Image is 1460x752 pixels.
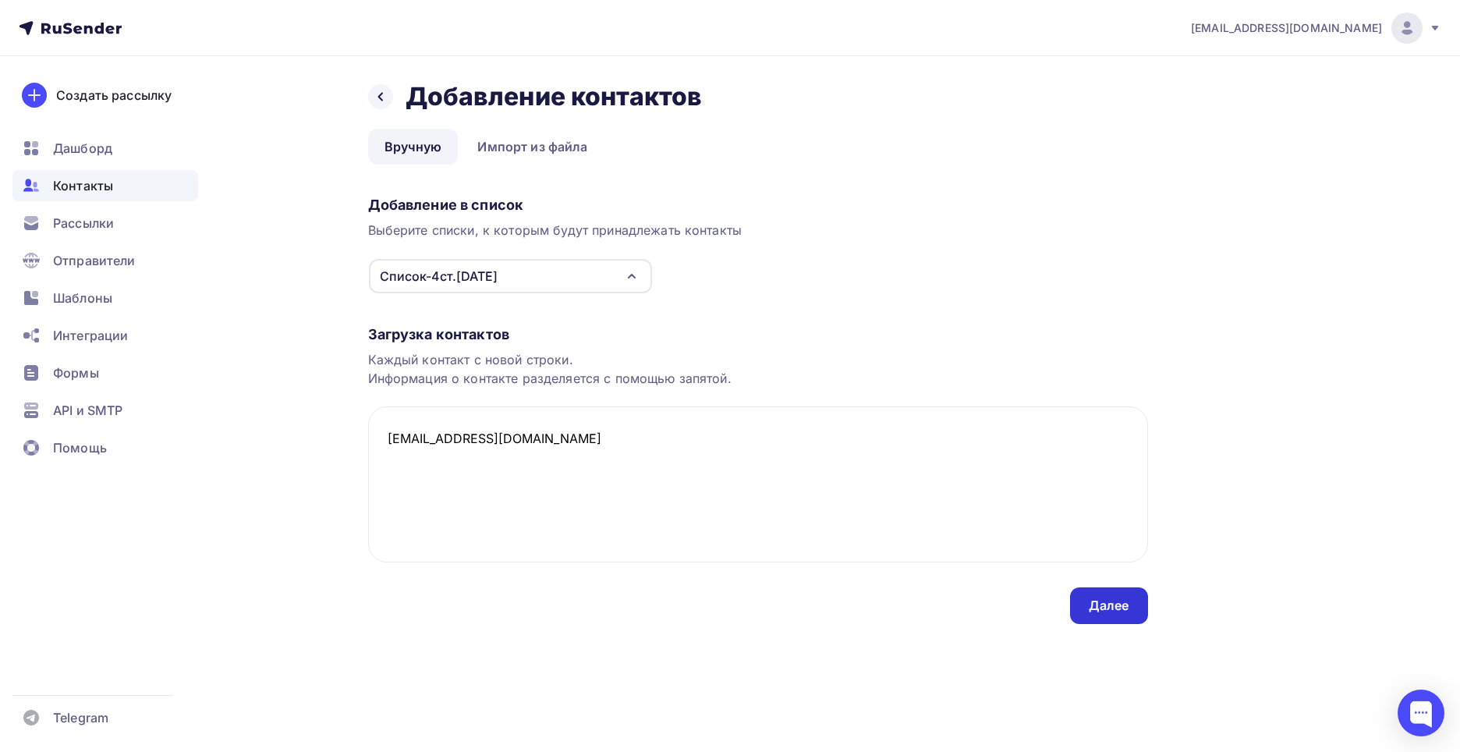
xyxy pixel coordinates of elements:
span: [EMAIL_ADDRESS][DOMAIN_NAME] [1191,20,1382,36]
div: Добавление в список [368,196,1148,215]
span: Отправители [53,251,136,270]
a: [EMAIL_ADDRESS][DOMAIN_NAME] [1191,12,1441,44]
h2: Добавление контактов [406,81,703,112]
span: Шаблоны [53,289,112,307]
div: Загрузка контактов [368,325,1148,344]
div: Список-4ст.[DATE] [380,267,498,286]
span: Формы [53,364,99,382]
a: Вручную [368,129,459,165]
span: Помощь [53,438,107,457]
a: Формы [12,357,198,388]
a: Шаблоны [12,282,198,314]
span: Контакты [53,176,113,195]
span: API и SMTP [53,401,122,420]
a: Рассылки [12,208,198,239]
span: Интеграции [53,326,128,345]
span: Рассылки [53,214,114,232]
a: Импорт из файла [461,129,604,165]
a: Контакты [12,170,198,201]
span: Дашборд [53,139,112,158]
a: Отправители [12,245,198,276]
div: Далее [1089,597,1129,615]
div: Каждый контакт с новой строки. Информация о контакте разделяется с помощью запятой. [368,350,1148,388]
div: Выберите списки, к которым будут принадлежать контакты [368,221,1148,239]
div: Создать рассылку [56,86,172,105]
span: Telegram [53,708,108,727]
a: Дашборд [12,133,198,164]
button: Список-4ст.[DATE] [368,258,653,294]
